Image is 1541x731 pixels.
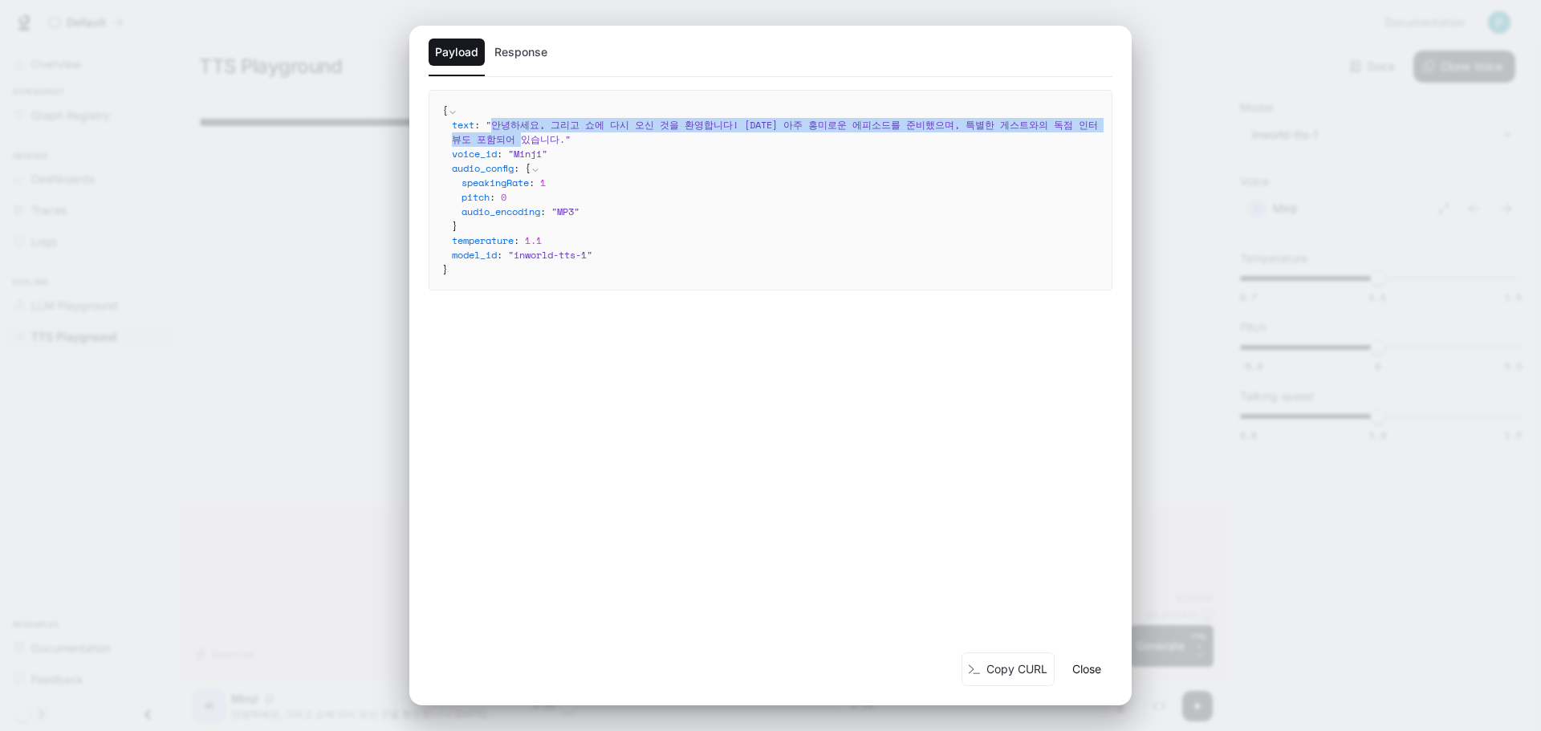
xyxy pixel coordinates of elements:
[508,147,547,160] span: " Minji "
[461,205,540,218] span: audio_encoding
[452,234,1099,248] div: :
[442,262,448,276] span: }
[452,147,1099,161] div: :
[962,652,1055,687] button: Copy CURL
[452,234,514,247] span: temperature
[461,190,490,204] span: pitch
[452,118,1098,146] span: " 안녕하세요, 그리고 쇼에 다시 오신 것을 환영합니다! [DATE] 아주 흥미로운 에피소드를 준비했으며, 특별한 게스트와의 독점 인터뷰도 포함되어 있습니다. "
[452,118,474,132] span: text
[452,248,497,262] span: model_id
[488,39,554,66] button: Response
[452,161,1099,234] div: :
[452,219,457,233] span: }
[452,147,497,160] span: voice_id
[540,176,546,189] span: 1
[525,161,531,175] span: {
[452,118,1099,147] div: :
[551,205,579,218] span: " MP3 "
[452,248,1099,262] div: :
[461,190,1099,205] div: :
[461,205,1099,219] div: :
[461,176,529,189] span: speakingRate
[501,190,506,204] span: 0
[461,176,1099,190] div: :
[442,104,448,117] span: {
[452,161,514,175] span: audio_config
[429,39,485,66] button: Payload
[508,248,592,262] span: " inworld-tts-1 "
[525,234,542,247] span: 1.1
[1061,653,1112,685] button: Close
